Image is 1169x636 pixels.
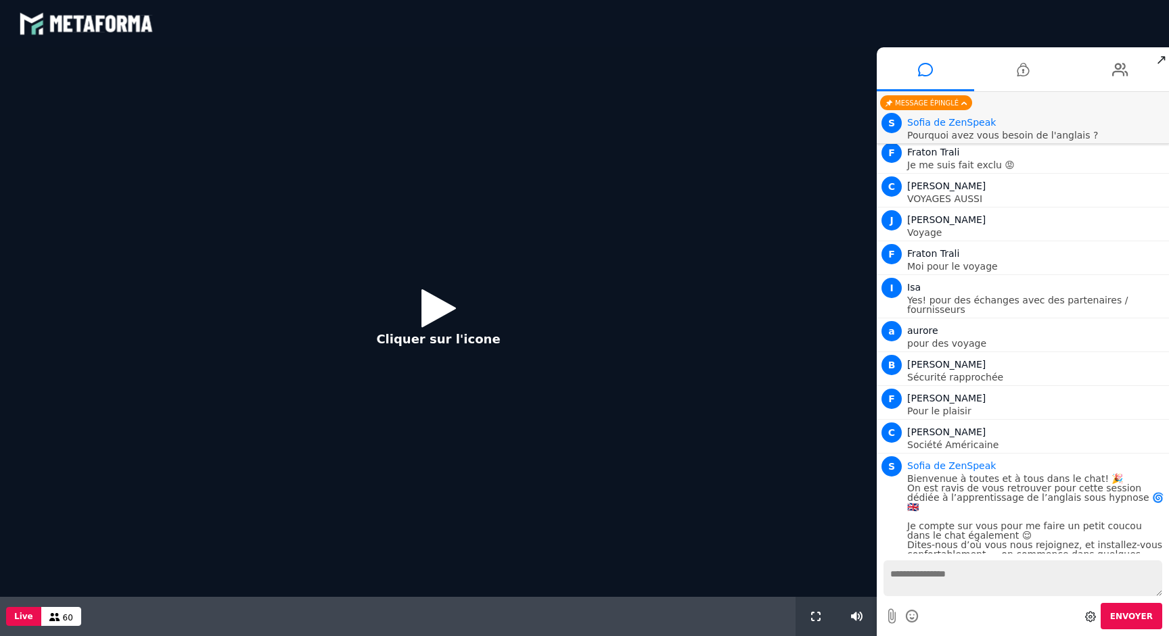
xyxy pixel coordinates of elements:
span: I [881,278,902,298]
span: C [881,422,902,443]
div: Message épinglé [880,95,972,110]
p: Sécurité rapprochée [907,372,1166,382]
span: Modérateur [907,460,996,471]
span: [PERSON_NAME] [907,214,986,225]
p: Société Américaine [907,440,1166,449]
span: [PERSON_NAME] [907,359,986,370]
span: ↗ [1153,47,1169,72]
button: Live [6,607,41,626]
button: Envoyer [1101,603,1162,629]
span: a [881,321,902,341]
span: F [881,389,902,409]
span: F [881,143,902,163]
button: Cliquer sur l'icone [363,278,513,366]
p: Voyage [907,228,1166,237]
span: [PERSON_NAME] [907,180,986,191]
p: Pourquoi avez vous besoin de l'anglais ? [907,130,1166,140]
span: Modérateur [907,117,996,128]
span: B [881,355,902,375]
span: S [881,113,902,133]
span: J [881,210,902,230]
p: Pour le plaisir [907,406,1166,416]
p: Yes! pour des échanges avec des partenaires / fournisseurs [907,295,1166,314]
span: Fraton Trali [907,248,959,259]
span: S [881,456,902,476]
span: [PERSON_NAME] [907,426,986,437]
p: Je me suis fait exclu 😡 [907,160,1166,170]
span: Envoyer [1110,612,1153,621]
span: F [881,244,902,264]
p: Moi pour le voyage [907,262,1166,271]
span: aurore [907,325,938,336]
p: pour des voyage [907,339,1166,348]
span: [PERSON_NAME] [907,393,986,403]
span: Isa [907,282,921,293]
span: 60 [63,613,73,622]
span: C [881,176,902,197]
span: Fraton Trali [907,147,959,157]
p: VOYAGES AUSSI [907,194,1166,203]
p: Cliquer sur l'icone [376,330,500,348]
p: Bienvenue à toutes et à tous dans le chat! 🎉 On est ravis de vous retrouver pour cette session dé... [907,474,1166,568]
